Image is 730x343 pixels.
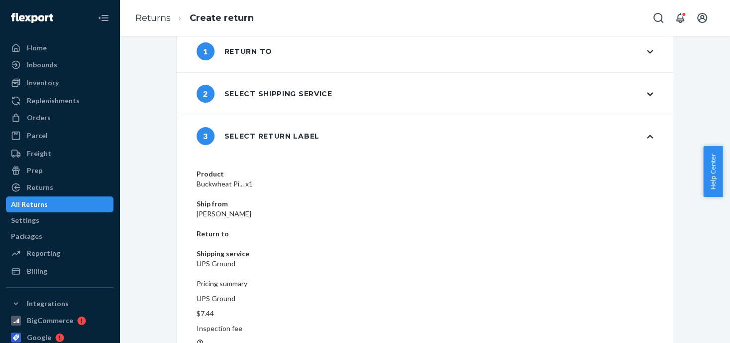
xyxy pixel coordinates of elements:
div: Freight [27,149,51,159]
a: Packages [6,228,113,244]
p: $7.44 [197,309,653,319]
dt: Shipping service [197,249,653,259]
div: Settings [11,215,39,225]
a: Home [6,40,113,56]
img: Flexport logo [11,13,53,23]
p: Inspection fee [197,324,653,334]
a: Returns [135,12,171,23]
button: Open Search Box [648,8,668,28]
div: Replenishments [27,96,80,106]
div: BigCommerce [27,316,73,326]
button: Integrations [6,296,113,312]
dt: Product [197,169,653,179]
p: Pricing summary [197,279,653,289]
a: BigCommerce [6,313,113,329]
a: Prep [6,163,113,178]
div: Billing [27,266,47,276]
div: Inbounds [27,60,57,70]
div: Parcel [27,131,48,141]
span: 2 [197,85,214,103]
div: Orders [27,113,51,123]
a: Returns [6,179,113,195]
div: Prep [27,166,42,175]
a: All Returns [6,196,113,212]
span: 3 [197,127,214,145]
a: Orders [6,110,113,126]
a: Reporting [6,245,113,261]
div: Integrations [27,299,69,309]
a: Settings [6,212,113,228]
dt: Return to [197,229,653,239]
div: Select return label [197,127,319,145]
a: Billing [6,263,113,279]
div: Reporting [27,248,60,258]
a: Inventory [6,75,113,91]
dd: Buckwheat Pi... x1 [197,179,653,189]
ol: breadcrumbs [127,3,262,33]
div: Google [27,333,51,343]
button: Close Navigation [94,8,113,28]
p: UPS Ground [197,294,653,304]
a: Freight [6,146,113,162]
button: Open account menu [692,8,712,28]
div: All Returns [11,199,48,209]
a: Replenishments [6,93,113,109]
div: Home [27,43,47,53]
div: Inventory [27,78,59,88]
dd: UPS Ground [197,259,653,269]
div: Returns [27,182,53,192]
div: Packages [11,231,42,241]
dd: [PERSON_NAME] [197,209,653,219]
span: 1 [197,42,214,60]
button: Help Center [703,146,723,197]
div: Return to [197,42,272,60]
div: Select shipping service [197,85,332,103]
a: Parcel [6,128,113,144]
a: Inbounds [6,57,113,73]
a: Create return [190,12,254,23]
dt: Ship from [197,199,653,209]
button: Open notifications [670,8,690,28]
